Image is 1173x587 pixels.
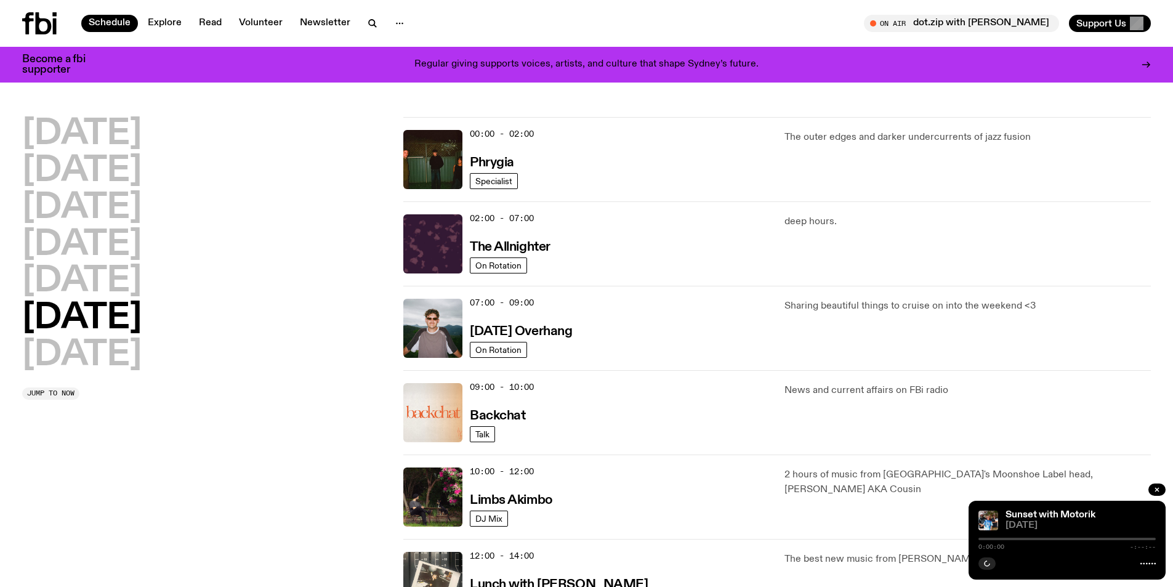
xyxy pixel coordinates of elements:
button: [DATE] [22,264,142,299]
span: 02:00 - 07:00 [470,213,534,224]
span: 10:00 - 12:00 [470,466,534,477]
span: Jump to now [27,390,75,397]
a: On Rotation [470,257,527,273]
span: [DATE] [1006,521,1156,530]
button: [DATE] [22,191,142,225]
h3: The Allnighter [470,241,550,254]
p: The outer edges and darker undercurrents of jazz fusion [784,130,1151,145]
a: [DATE] Overhang [470,323,572,338]
span: 12:00 - 14:00 [470,550,534,562]
span: Specialist [475,176,512,185]
a: DJ Mix [470,511,508,527]
a: Specialist [470,173,518,189]
p: deep hours. [784,214,1151,229]
span: 0:00:00 [978,544,1004,550]
span: DJ Mix [475,514,502,523]
span: Talk [475,429,490,439]
button: [DATE] [22,117,142,152]
button: On Airdot.zip with [PERSON_NAME] [864,15,1059,32]
img: Harrie Hastings stands in front of cloud-covered sky and rolling hills. He's wearing sunglasses a... [403,299,462,358]
img: A greeny-grainy film photo of Bela, John and Bindi at night. They are standing in a backyard on g... [403,130,462,189]
h3: Backchat [470,410,525,423]
span: On Rotation [475,345,522,354]
button: [DATE] [22,338,142,373]
button: Support Us [1069,15,1151,32]
p: The best new music from [PERSON_NAME], aus + beyond! [784,552,1151,567]
h3: [DATE] Overhang [470,325,572,338]
span: 00:00 - 02:00 [470,128,534,140]
a: Explore [140,15,189,32]
h3: Become a fbi supporter [22,54,101,75]
span: 09:00 - 10:00 [470,381,534,393]
a: Newsletter [292,15,358,32]
button: [DATE] [22,154,142,188]
span: -:--:-- [1130,544,1156,550]
a: Sunset with Motorik [1006,510,1095,520]
h3: Limbs Akimbo [470,494,553,507]
a: Schedule [81,15,138,32]
a: Volunteer [232,15,290,32]
p: News and current affairs on FBi radio [784,383,1151,398]
img: Jackson sits at an outdoor table, legs crossed and gazing at a black and brown dog also sitting a... [403,468,462,527]
a: On Rotation [470,342,527,358]
p: Regular giving supports voices, artists, and culture that shape Sydney’s future. [414,59,759,70]
h3: Phrygia [470,156,514,169]
a: Backchat [470,407,525,423]
span: 07:00 - 09:00 [470,297,534,309]
button: [DATE] [22,301,142,336]
p: Sharing beautiful things to cruise on into the weekend <3 [784,299,1151,314]
a: Talk [470,426,495,442]
p: 2 hours of music from [GEOGRAPHIC_DATA]'s Moonshoe Label head, [PERSON_NAME] AKA Cousin [784,468,1151,497]
span: Support Us [1076,18,1126,29]
span: On Rotation [475,261,522,270]
a: Read [191,15,229,32]
a: The Allnighter [470,238,550,254]
button: [DATE] [22,228,142,262]
a: Phrygia [470,154,514,169]
a: Limbs Akimbo [470,492,553,507]
img: Andrew, Reenie, and Pat stand in a row, smiling at the camera, in dappled light with a vine leafe... [978,511,998,530]
button: Jump to now [22,387,79,400]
